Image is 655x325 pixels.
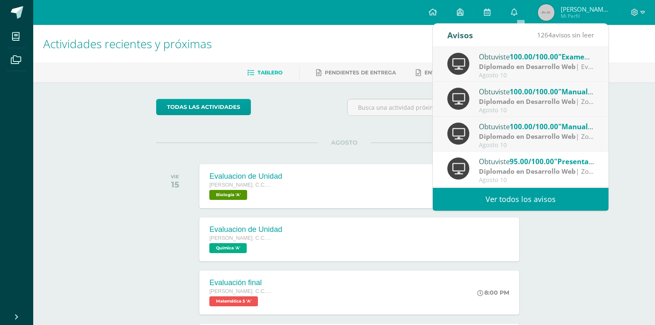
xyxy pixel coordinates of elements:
div: | Zona [479,97,594,106]
div: Agosto 10 [479,72,594,79]
span: [PERSON_NAME]. C.C.L.L. en Computación [209,288,272,294]
div: Obtuviste en [479,156,594,167]
div: Avisos [447,24,473,47]
span: Entregadas [424,69,461,76]
strong: Diplomado en Desarrollo Web [479,167,576,176]
div: Evaluacion de Unidad [209,225,282,234]
span: 95.00/100.00 [510,157,554,166]
a: Entregadas [416,66,461,79]
span: Actividades recientes y próximas [43,36,212,52]
strong: Diplomado en Desarrollo Web [479,62,576,71]
span: 100.00/100.00 [510,87,558,96]
span: Química 'A' [209,243,247,253]
img: 45x45 [538,4,554,21]
div: | Evaluación de Bimestre [479,62,594,71]
div: Agosto 10 [479,177,594,184]
span: [PERSON_NAME]. C.C.L.L. en Computación [209,235,272,241]
div: Obtuviste en [479,121,594,132]
span: [PERSON_NAME][GEOGRAPHIC_DATA] [561,5,611,13]
a: Tablero [247,66,282,79]
span: avisos sin leer [537,30,594,39]
span: 100.00/100.00 [510,122,558,131]
a: Pendientes de entrega [316,66,396,79]
a: todas las Actividades [156,99,251,115]
span: Tablero [258,69,282,76]
div: | Zona [479,132,594,141]
div: Agosto 10 [479,142,594,149]
span: [PERSON_NAME]. C.C.L.L. en Computación [209,182,272,188]
div: Obtuviste en [479,51,594,62]
div: 8:00 PM [477,289,509,296]
strong: Diplomado en Desarrollo Web [479,97,576,106]
strong: Diplomado en Desarrollo Web [479,132,576,141]
div: Evaluación final [209,278,272,287]
span: 1264 [537,30,552,39]
div: Evaluacion de Unidad [209,172,282,181]
div: VIE [171,174,179,180]
div: Obtuviste en [479,86,594,97]
span: 100.00/100.00 [510,52,558,62]
span: AGOSTO [318,139,371,146]
span: Matemática 5 'A' [209,296,258,306]
input: Busca una actividad próxima aquí... [348,99,532,116]
span: Biología 'A' [209,190,247,200]
a: Ver todos los avisos [433,188,608,211]
div: Agosto 10 [479,107,594,114]
span: Mi Perfil [561,12,611,20]
span: Pendientes de entrega [325,69,396,76]
div: 15 [171,180,179,190]
div: | Zona [479,167,594,176]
